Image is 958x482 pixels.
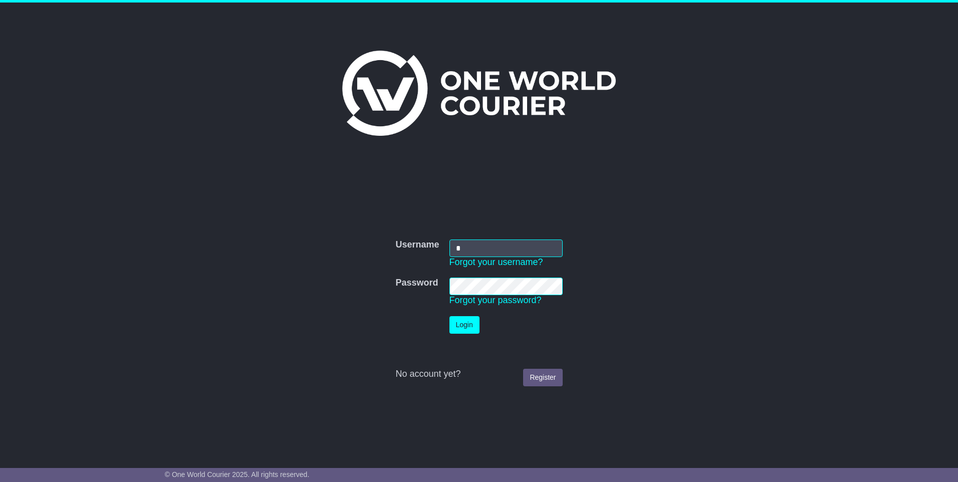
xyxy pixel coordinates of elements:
a: Forgot your username? [449,257,543,267]
label: Password [395,278,438,289]
label: Username [395,239,439,251]
div: No account yet? [395,369,562,380]
img: One World [342,51,616,136]
a: Forgot your password? [449,295,542,305]
a: Register [523,369,562,386]
span: © One World Courier 2025. All rights reserved. [165,470,310,478]
button: Login [449,316,480,334]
